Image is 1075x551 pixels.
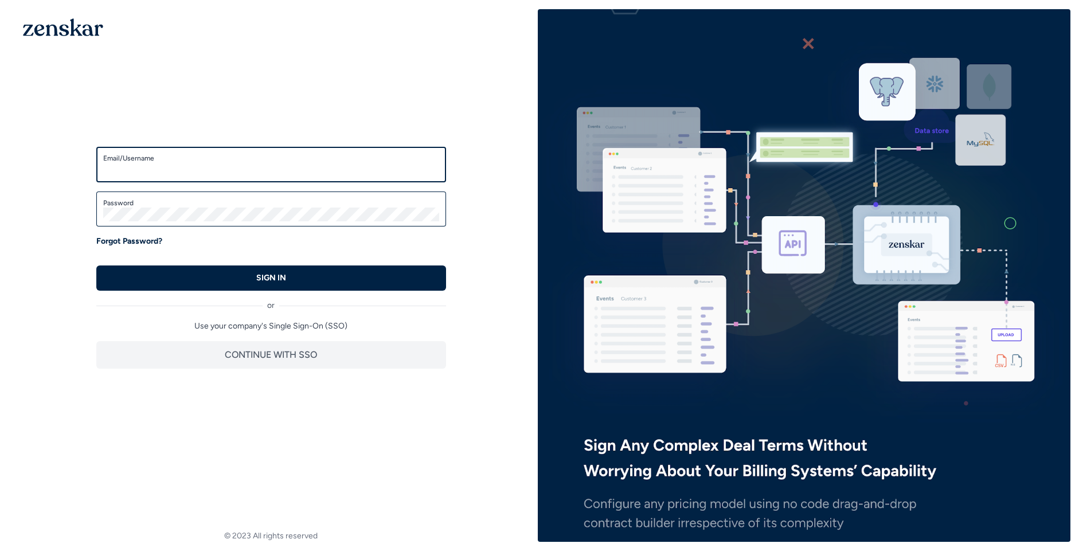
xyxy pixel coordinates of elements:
[96,265,446,291] button: SIGN IN
[23,18,103,36] img: 1OGAJ2xQqyY4LXKgY66KYq0eOWRCkrZdAb3gUhuVAqdWPZE9SRJmCz+oDMSn4zDLXe31Ii730ItAGKgCKgCCgCikA4Av8PJUP...
[5,530,538,542] footer: © 2023 All rights reserved
[103,198,439,208] label: Password
[96,236,162,247] a: Forgot Password?
[96,321,446,332] p: Use your company's Single Sign-On (SSO)
[256,272,286,284] p: SIGN IN
[96,341,446,369] button: CONTINUE WITH SSO
[96,291,446,311] div: or
[103,154,439,163] label: Email/Username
